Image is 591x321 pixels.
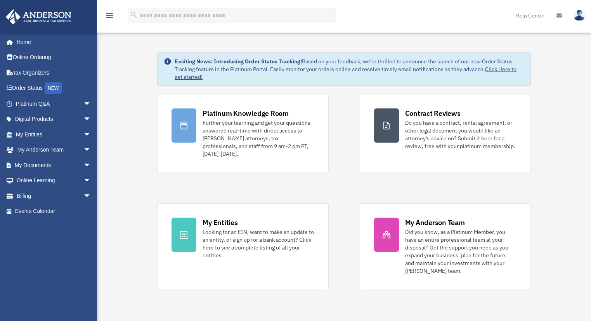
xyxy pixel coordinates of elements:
[203,218,237,227] div: My Entities
[203,119,314,158] div: Further your learning and get your questions answered real-time with direct access to [PERSON_NAM...
[5,188,103,204] a: Billingarrow_drop_down
[405,228,516,275] div: Did you know, as a Platinum Member, you have an entire professional team at your disposal? Get th...
[405,119,516,150] div: Do you have a contract, rental agreement, or other legal document you would like an attorney's ad...
[3,9,74,24] img: Anderson Advisors Platinum Portal
[130,10,138,19] i: search
[405,218,465,227] div: My Anderson Team
[45,82,62,94] div: NEW
[157,203,328,289] a: My Entities Looking for an EIN, want to make an update to an entity, or sign up for a bank accoun...
[5,157,103,173] a: My Documentsarrow_drop_down
[5,142,103,158] a: My Anderson Teamarrow_drop_down
[5,112,103,127] a: Digital Productsarrow_drop_down
[5,80,103,96] a: Order StatusNEW
[175,58,302,65] strong: Exciting News: Introducing Order Status Tracking!
[83,157,99,173] span: arrow_drop_down
[157,94,328,172] a: Platinum Knowledge Room Further your learning and get your questions answered real-time with dire...
[574,10,585,21] img: User Pic
[360,203,531,289] a: My Anderson Team Did you know, as a Platinum Member, you have an entire professional team at your...
[83,142,99,158] span: arrow_drop_down
[360,94,531,172] a: Contract Reviews Do you have a contract, rental agreement, or other legal document you would like...
[83,127,99,143] span: arrow_drop_down
[5,96,103,112] a: Platinum Q&Aarrow_drop_down
[203,228,314,259] div: Looking for an EIN, want to make an update to an entity, or sign up for a bank account? Click her...
[105,11,114,20] i: menu
[203,108,289,118] div: Platinum Knowledge Room
[175,58,524,81] div: Based on your feedback, we're thrilled to announce the launch of our new Order Status Tracking fe...
[83,112,99,127] span: arrow_drop_down
[5,65,103,80] a: Tax Organizers
[5,127,103,142] a: My Entitiesarrow_drop_down
[83,96,99,112] span: arrow_drop_down
[83,173,99,189] span: arrow_drop_down
[5,34,99,50] a: Home
[5,204,103,219] a: Events Calendar
[83,188,99,204] span: arrow_drop_down
[5,173,103,188] a: Online Learningarrow_drop_down
[405,108,461,118] div: Contract Reviews
[105,14,114,20] a: menu
[175,66,516,80] a: Click Here to get started!
[5,50,103,65] a: Online Ordering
